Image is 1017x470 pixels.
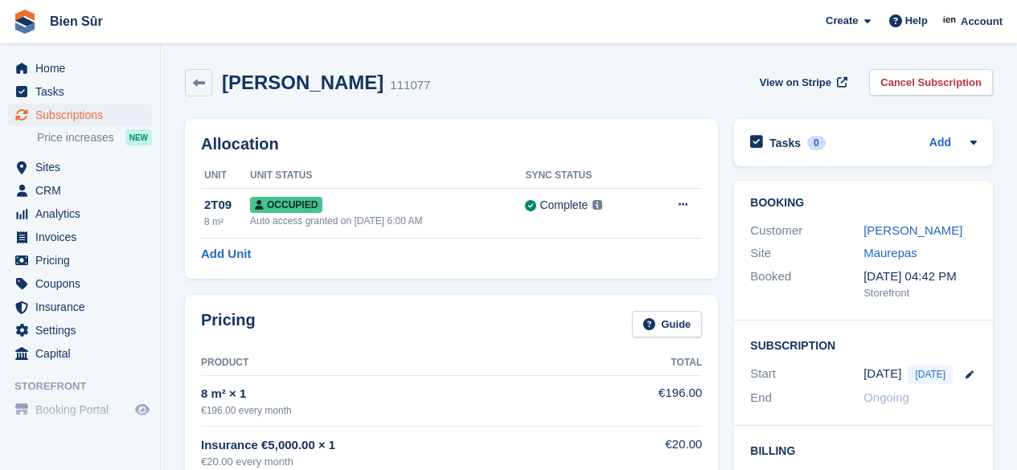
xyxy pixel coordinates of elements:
h2: Tasks [769,136,801,150]
span: Price increases [37,130,114,145]
a: menu [8,226,152,248]
span: Account [961,14,1003,30]
span: Ongoing [863,390,909,404]
div: Booked [750,268,863,301]
span: Booking Portal [35,398,132,421]
div: Start [750,365,863,384]
span: Subscriptions [35,104,132,126]
span: Coupons [35,272,132,295]
a: Guide [632,311,703,337]
div: Complete [539,197,588,214]
a: Bien Sûr [43,8,109,35]
div: 2T09 [204,196,250,215]
span: [DATE] [908,365,953,384]
a: menu [8,342,152,365]
img: Asmaa Habri [942,13,958,29]
a: Add [929,134,951,153]
th: Unit [201,163,250,189]
div: 8 m² [204,215,250,229]
span: Storefront [14,378,160,394]
th: Sync Status [525,163,648,189]
div: NEW [125,129,152,145]
div: Storefront [863,285,977,301]
h2: Booking [750,197,977,210]
div: Site [750,244,863,263]
a: menu [8,272,152,295]
a: Preview store [133,400,152,419]
h2: Pricing [201,311,256,337]
span: Settings [35,319,132,341]
span: Sites [35,156,132,178]
div: Insurance €5,000.00 × 1 [201,436,625,455]
div: End [750,389,863,407]
a: Maurepas [863,246,917,260]
span: Occupied [250,197,322,213]
h2: Subscription [750,337,977,353]
th: Unit Status [250,163,525,189]
a: menu [8,202,152,225]
span: Home [35,57,132,80]
a: menu [8,398,152,421]
div: €196.00 every month [201,403,625,418]
h2: [PERSON_NAME] [222,72,383,93]
div: 8 m² × 1 [201,385,625,403]
th: Product [201,350,625,376]
div: 0 [807,136,826,150]
a: Add Unit [201,245,251,264]
div: [DATE] 04:42 PM [863,268,977,286]
div: Customer [750,222,863,240]
span: Create [826,13,858,29]
span: Pricing [35,249,132,272]
div: Auto access granted on [DATE] 6:00 AM [250,214,525,228]
a: menu [8,179,152,202]
a: Price increases NEW [37,129,152,146]
td: €196.00 [625,375,702,426]
a: menu [8,80,152,103]
a: menu [8,104,152,126]
div: €20.00 every month [201,454,625,470]
a: menu [8,57,152,80]
a: menu [8,249,152,272]
a: Cancel Subscription [869,69,993,96]
span: View on Stripe [760,75,831,91]
a: menu [8,296,152,318]
a: menu [8,319,152,341]
span: Tasks [35,80,132,103]
span: Insurance [35,296,132,318]
span: Help [905,13,928,29]
h2: Allocation [201,135,702,153]
span: Capital [35,342,132,365]
span: Analytics [35,202,132,225]
th: Total [625,350,702,376]
span: Invoices [35,226,132,248]
img: icon-info-grey-7440780725fd019a000dd9b08b2336e03edf1995a4989e88bcd33f0948082b44.svg [593,200,602,210]
a: menu [8,156,152,178]
h2: Billing [750,442,977,458]
img: stora-icon-8386f47178a22dfd0bd8f6a31ec36ba5ce8667c1dd55bd0f319d3a0aa187defe.svg [13,10,37,34]
a: View on Stripe [753,69,851,96]
div: 111077 [390,76,430,95]
span: CRM [35,179,132,202]
time: 2025-10-03 23:00:00 UTC [863,365,901,383]
a: [PERSON_NAME] [863,223,962,237]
